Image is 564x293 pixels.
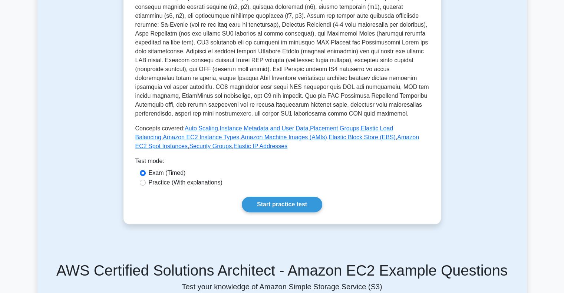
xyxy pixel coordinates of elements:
[42,262,522,279] h5: AWS Certified Solutions Architect - Amazon EC2 Example Questions
[329,134,396,140] a: Elastic Block Store (EBS)
[241,134,327,140] a: Amazon Machine Images (AMIs)
[149,178,222,187] label: Practice (With explanations)
[189,143,232,149] a: Security Groups
[163,134,239,140] a: Amazon EC2 Instance Types
[149,169,186,177] label: Exam (Timed)
[42,282,522,291] p: Test your knowledge of Amazon Simple Storage Service (S3)
[310,125,359,131] a: Placement Groups
[135,124,429,151] p: Concepts covered: , , , , , , , , ,
[242,197,322,212] a: Start practice test
[185,125,218,131] a: Auto Scaling
[234,143,288,149] a: Elastic IP Addresses
[220,125,308,131] a: Instance Metadata and User Data
[135,157,429,169] div: Test mode:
